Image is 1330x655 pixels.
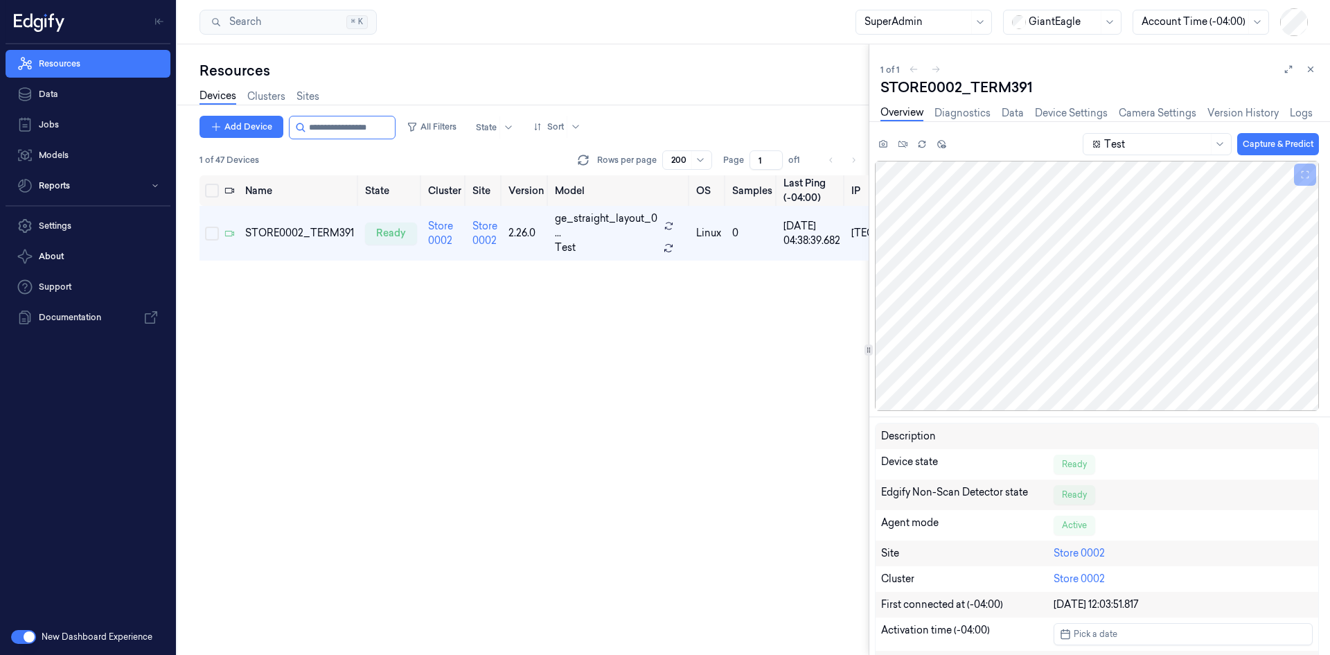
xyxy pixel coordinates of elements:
[199,10,377,35] button: Search⌘K
[822,150,863,170] nav: pagination
[880,105,923,121] a: Overview
[1054,623,1313,645] button: Pick a date
[788,154,810,166] span: of 1
[1119,106,1196,121] a: Camera Settings
[881,546,1054,561] div: Site
[6,273,170,301] a: Support
[851,226,932,241] div: [TECHNICAL_ID]
[423,175,467,206] th: Cluster
[365,222,417,245] div: ready
[783,219,840,248] div: [DATE] 04:38:39.682
[6,141,170,169] a: Models
[1002,106,1024,121] a: Data
[881,572,1054,586] div: Cluster
[1237,133,1319,155] button: Capture & Predict
[881,485,1054,505] div: Edgify Non-Scan Detector state
[205,227,219,241] button: Select row
[224,15,261,29] span: Search
[6,50,170,78] a: Resources
[6,111,170,139] a: Jobs
[881,429,1054,444] div: Description
[508,226,544,241] div: 2.26.0
[205,184,219,198] button: Select all
[696,226,721,241] p: linux
[6,172,170,200] button: Reports
[199,154,259,166] span: 1 of 47 Devices
[467,175,503,206] th: Site
[1054,573,1105,585] a: Store 0002
[555,241,576,255] span: Test
[1290,106,1313,121] a: Logs
[296,89,319,104] a: Sites
[1054,516,1095,535] div: Active
[1035,106,1108,121] a: Device Settings
[199,116,283,138] button: Add Device
[199,89,236,105] a: Devices
[401,116,462,138] button: All Filters
[6,212,170,240] a: Settings
[778,175,846,206] th: Last Ping (-04:00)
[881,455,1054,474] div: Device state
[880,64,900,76] span: 1 of 1
[727,175,778,206] th: Samples
[1054,485,1095,505] div: Ready
[245,226,354,241] div: STORE0002_TERM391
[240,175,360,206] th: Name
[503,175,549,206] th: Version
[881,516,1054,535] div: Agent mode
[691,175,727,206] th: OS
[1054,547,1105,559] a: Store 0002
[1071,627,1117,640] span: Pick a date
[472,220,497,247] a: Store 0002
[199,61,869,80] div: Resources
[723,154,744,166] span: Page
[148,10,170,33] button: Toggle Navigation
[881,597,1054,612] div: First connected at (-04:00)
[555,211,658,241] span: ge_straight_layout_0 ...
[1054,455,1095,474] div: Ready
[1054,597,1313,612] div: [DATE] 12:03:51.817
[881,623,1054,645] div: Activation time (-04:00)
[428,220,453,247] a: Store 0002
[6,304,170,331] a: Documentation
[1207,106,1279,121] a: Version History
[6,80,170,108] a: Data
[880,78,1319,97] div: STORE0002_TERM391
[846,175,938,206] th: IP
[360,175,423,206] th: State
[6,243,170,270] button: About
[732,226,772,241] div: 0
[247,89,285,104] a: Clusters
[934,106,991,121] a: Diagnostics
[597,154,657,166] p: Rows per page
[549,175,691,206] th: Model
